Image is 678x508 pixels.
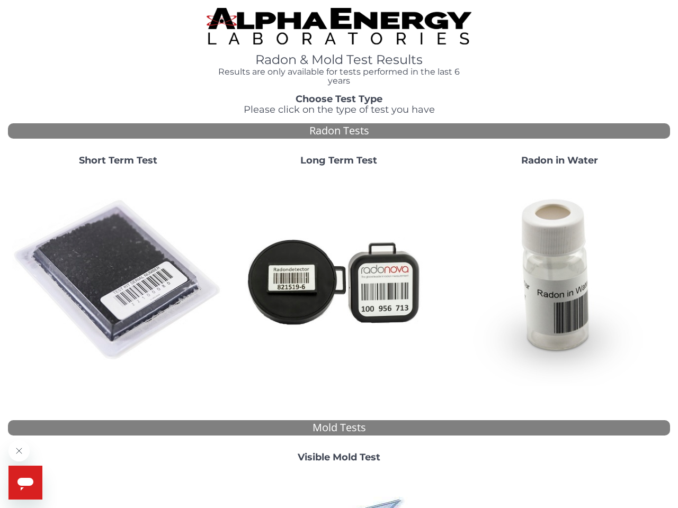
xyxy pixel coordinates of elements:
div: Mold Tests [8,420,670,436]
img: Radtrak2vsRadtrak3.jpg [233,175,445,387]
iframe: Close message [8,440,30,461]
strong: Choose Test Type [296,93,382,105]
span: Help [6,7,23,16]
strong: Radon in Water [521,155,598,166]
span: Please click on the type of test you have [244,104,435,115]
strong: Long Term Test [300,155,377,166]
strong: Visible Mold Test [298,451,380,463]
iframe: Button to launch messaging window [8,466,42,500]
h1: Radon & Mold Test Results [207,53,471,67]
img: ShortTerm.jpg [12,175,225,387]
div: Radon Tests [8,123,670,139]
strong: Short Term Test [79,155,157,166]
h4: Results are only available for tests performed in the last 6 years [207,67,471,86]
img: RadoninWater.jpg [453,175,666,387]
img: TightCrop.jpg [207,8,471,44]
